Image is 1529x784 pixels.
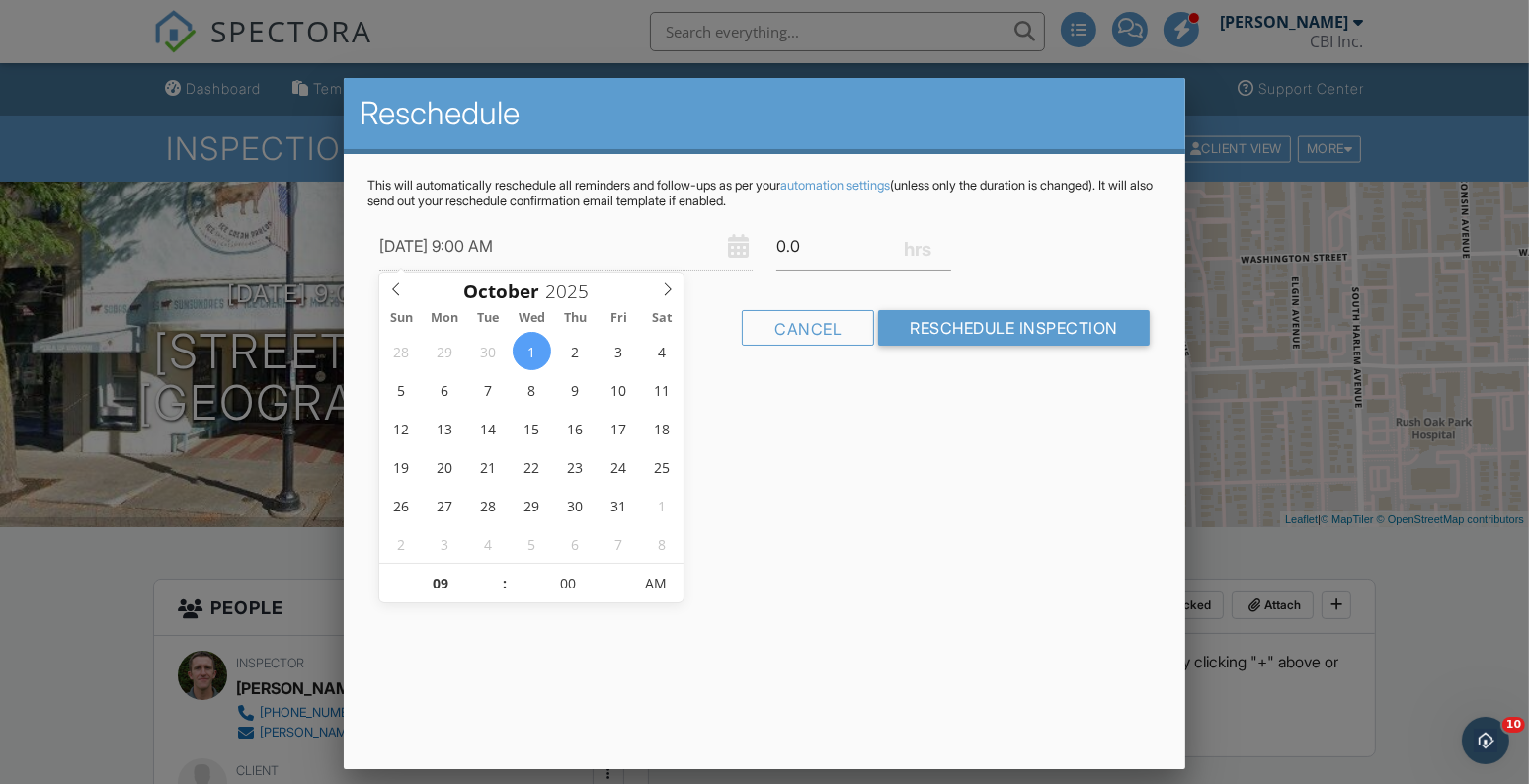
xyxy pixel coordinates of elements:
[643,524,682,563] span: November 8, 2025
[597,312,640,325] span: Fri
[382,447,421,486] span: October 19, 2025
[513,486,551,524] span: October 29, 2025
[469,409,508,447] span: October 14, 2025
[643,486,682,524] span: November 1, 2025
[469,447,508,486] span: October 21, 2025
[643,332,682,370] span: October 4, 2025
[556,486,595,524] span: October 30, 2025
[600,332,638,370] span: October 3, 2025
[466,312,510,325] span: Tue
[556,447,595,486] span: October 23, 2025
[1462,717,1509,764] iframe: Intercom live chat
[513,370,551,409] span: October 8, 2025
[556,370,595,409] span: October 9, 2025
[508,564,629,603] input: Scroll to increment
[426,447,464,486] span: October 20, 2025
[780,178,890,193] a: automation settings
[464,282,540,301] span: Scroll to increment
[382,332,421,370] span: September 28, 2025
[600,447,638,486] span: October 24, 2025
[379,312,423,325] span: Sun
[600,524,638,563] span: November 7, 2025
[501,564,507,603] span: :
[513,447,551,486] span: October 22, 2025
[382,370,421,409] span: October 5, 2025
[469,486,508,524] span: October 28, 2025
[600,409,638,447] span: October 17, 2025
[1502,717,1525,733] span: 10
[382,486,421,524] span: October 26, 2025
[379,564,501,603] input: Scroll to increment
[629,564,684,603] span: Click to toggle
[423,312,466,325] span: Mon
[540,278,605,304] input: Scroll to increment
[600,370,638,409] span: October 10, 2025
[426,524,464,563] span: November 3, 2025
[382,409,421,447] span: October 12, 2025
[382,524,421,563] span: November 2, 2025
[513,524,551,563] span: November 5, 2025
[510,312,553,325] span: Wed
[742,310,874,346] div: Cancel
[426,332,464,370] span: September 29, 2025
[556,409,595,447] span: October 16, 2025
[426,486,464,524] span: October 27, 2025
[513,409,551,447] span: October 15, 2025
[556,524,595,563] span: November 6, 2025
[513,332,551,370] span: October 1, 2025
[469,524,508,563] span: November 4, 2025
[553,312,597,325] span: Thu
[643,447,682,486] span: October 25, 2025
[469,370,508,409] span: October 7, 2025
[878,310,1150,346] input: Reschedule Inspection
[360,94,1168,133] h2: Reschedule
[426,370,464,409] span: October 6, 2025
[556,332,595,370] span: October 2, 2025
[600,486,638,524] span: October 31, 2025
[643,409,682,447] span: October 18, 2025
[640,312,684,325] span: Sat
[469,332,508,370] span: September 30, 2025
[643,370,682,409] span: October 11, 2025
[367,178,1161,209] p: This will automatically reschedule all reminders and follow-ups as per your (unless only the dura...
[426,409,464,447] span: October 13, 2025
